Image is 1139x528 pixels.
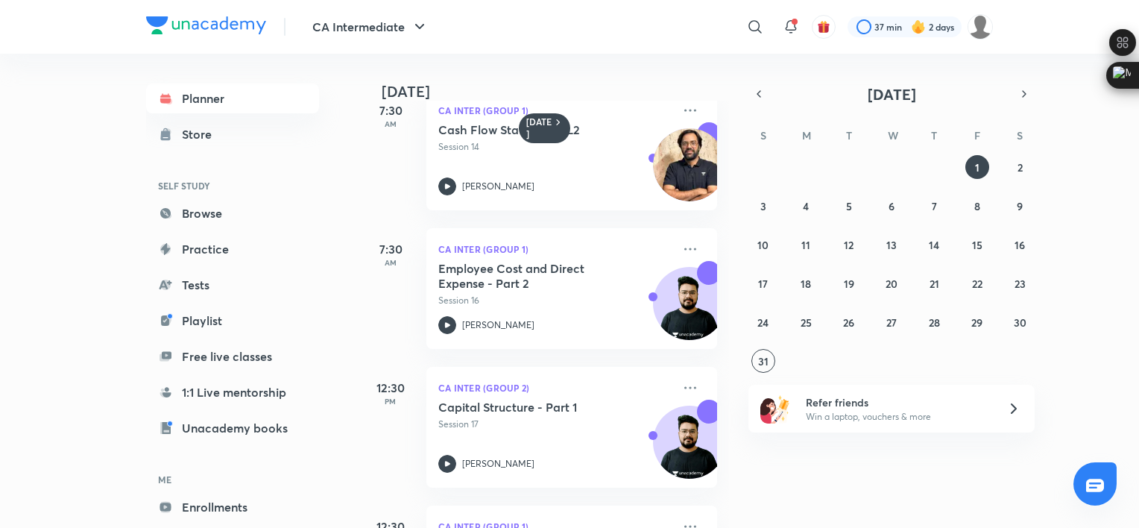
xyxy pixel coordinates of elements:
abbr: August 3, 2025 [760,199,766,213]
button: August 12, 2025 [837,233,861,257]
button: August 16, 2025 [1008,233,1032,257]
abbr: August 30, 2025 [1014,315,1026,330]
button: August 31, 2025 [751,349,775,373]
abbr: August 13, 2025 [886,238,897,252]
abbr: Sunday [760,128,766,142]
button: August 28, 2025 [922,310,946,334]
button: August 20, 2025 [880,271,903,295]
p: [PERSON_NAME] [462,180,534,193]
abbr: August 19, 2025 [844,277,854,291]
p: CA Inter (Group 2) [438,379,672,397]
abbr: August 5, 2025 [846,199,852,213]
h5: 7:30 [361,101,420,119]
a: Practice [146,234,319,264]
button: August 30, 2025 [1008,310,1032,334]
abbr: August 28, 2025 [929,315,940,330]
button: August 8, 2025 [965,194,989,218]
abbr: August 26, 2025 [843,315,854,330]
abbr: August 6, 2025 [889,199,895,213]
button: August 26, 2025 [837,310,861,334]
abbr: August 20, 2025 [886,277,897,291]
button: August 18, 2025 [794,271,818,295]
span: [DATE] [868,84,916,104]
img: referral [760,394,790,424]
a: Store [146,119,319,149]
a: Tests [146,270,319,300]
button: August 2, 2025 [1008,155,1032,179]
button: August 15, 2025 [965,233,989,257]
p: CA Inter (Group 1) [438,240,672,258]
abbr: August 9, 2025 [1017,199,1023,213]
abbr: August 8, 2025 [974,199,980,213]
a: Browse [146,198,319,228]
button: August 27, 2025 [880,310,903,334]
a: Free live classes [146,342,319,371]
h6: Refer friends [806,395,989,410]
abbr: August 11, 2025 [801,238,810,252]
button: August 21, 2025 [922,271,946,295]
p: AM [361,258,420,267]
a: Planner [146,84,319,113]
abbr: August 18, 2025 [801,277,811,291]
abbr: Monday [802,128,811,142]
img: Harshit khurana [968,14,993,40]
button: August 1, 2025 [965,155,989,179]
button: August 6, 2025 [880,194,903,218]
p: AM [361,119,420,128]
abbr: August 22, 2025 [972,277,982,291]
abbr: August 29, 2025 [971,315,982,330]
a: Company Logo [146,16,266,38]
button: August 25, 2025 [794,310,818,334]
abbr: August 1, 2025 [975,160,979,175]
abbr: August 17, 2025 [758,277,768,291]
img: Company Logo [146,16,266,34]
button: August 7, 2025 [922,194,946,218]
p: Session 14 [438,140,672,154]
h5: Cash Flow Statements L2 [438,122,624,137]
abbr: Friday [974,128,980,142]
button: CA Intermediate [303,12,438,42]
h5: Capital Structure - Part 1 [438,400,624,415]
button: August 11, 2025 [794,233,818,257]
p: CA Inter (Group 1) [438,101,672,119]
button: August 9, 2025 [1008,194,1032,218]
button: August 3, 2025 [751,194,775,218]
abbr: August 16, 2025 [1015,238,1025,252]
button: August 22, 2025 [965,271,989,295]
img: Avatar [654,275,725,347]
button: August 5, 2025 [837,194,861,218]
h6: ME [146,467,319,492]
img: avatar [817,20,830,34]
button: August 19, 2025 [837,271,861,295]
h5: 7:30 [361,240,420,258]
abbr: August 2, 2025 [1017,160,1023,175]
button: August 4, 2025 [794,194,818,218]
abbr: August 12, 2025 [844,238,854,252]
button: August 23, 2025 [1008,271,1032,295]
p: Win a laptop, vouchers & more [806,410,989,424]
abbr: August 25, 2025 [801,315,812,330]
abbr: August 27, 2025 [886,315,897,330]
button: August 17, 2025 [751,271,775,295]
div: Store [182,125,221,143]
h6: [DATE] [526,116,552,140]
img: Avatar [654,414,725,485]
button: August 29, 2025 [965,310,989,334]
h6: SELF STUDY [146,173,319,198]
h5: Employee Cost and Direct Expense - Part 2 [438,261,624,291]
abbr: August 31, 2025 [758,354,769,368]
abbr: August 15, 2025 [972,238,982,252]
abbr: August 23, 2025 [1015,277,1026,291]
button: [DATE] [769,84,1014,104]
abbr: August 21, 2025 [930,277,939,291]
p: Session 16 [438,294,672,307]
button: August 13, 2025 [880,233,903,257]
abbr: Tuesday [846,128,852,142]
h4: [DATE] [382,83,732,101]
abbr: Wednesday [888,128,898,142]
button: August 24, 2025 [751,310,775,334]
a: Enrollments [146,492,319,522]
abbr: Saturday [1017,128,1023,142]
button: August 14, 2025 [922,233,946,257]
abbr: August 14, 2025 [929,238,939,252]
